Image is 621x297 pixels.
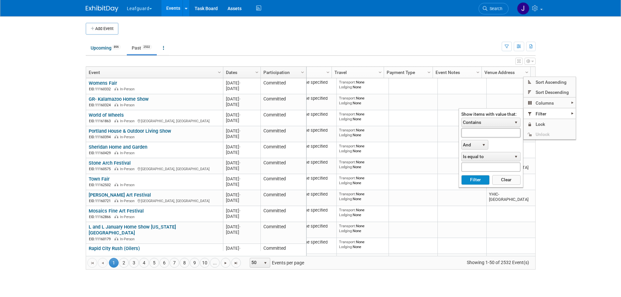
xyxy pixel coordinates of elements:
[300,70,305,75] span: Column Settings
[524,119,576,129] span: Lock
[524,129,576,139] span: Unlock
[300,112,334,117] div: None specified
[239,144,241,149] span: -
[114,135,118,138] img: In-Person Event
[260,190,306,206] td: Committed
[89,103,113,107] span: EID: 11160324
[300,144,334,149] div: None specified
[120,215,137,219] span: In-Person
[226,230,258,235] div: [DATE]
[216,67,223,77] a: Column Settings
[486,254,535,270] td: UWD-Charlotte
[109,258,119,268] span: 1
[226,176,258,182] div: [DATE]
[462,152,512,161] span: Is equal to
[226,86,258,91] div: [DATE]
[339,224,356,228] span: Transport:
[226,102,258,107] div: [DATE]
[86,42,126,54] a: Upcoming896
[226,67,256,78] a: Dates
[114,237,118,240] img: In-Person Event
[339,240,356,244] span: Transport:
[260,158,306,174] td: Committed
[481,142,486,148] span: select
[300,96,334,101] div: None specified
[239,112,241,117] span: -
[239,81,241,85] span: -
[129,258,139,268] a: 3
[339,245,353,249] span: Lodging:
[226,192,258,198] div: [DATE]
[89,245,140,251] a: Rapid City Rush (Oilers)
[226,96,258,102] div: [DATE]
[461,258,535,267] span: Showing 1-50 of 2532 Event(s)
[524,98,576,108] span: Columns
[239,224,241,229] span: -
[263,67,302,78] a: Participation
[461,111,521,117] div: Show items with value that:
[239,128,241,133] span: -
[89,167,113,171] span: EID: 11160575
[239,160,241,165] span: -
[513,120,519,125] span: select
[114,199,118,202] img: In-Person Event
[89,87,113,91] span: EID: 11160332
[127,42,157,54] a: Past2532
[226,224,258,230] div: [DATE]
[226,150,258,155] div: [DATE]
[300,160,334,165] div: None specified
[426,70,432,75] span: Column Settings
[462,118,512,127] span: Contains
[339,181,353,185] span: Lodging:
[339,144,386,153] div: None None
[120,237,137,241] span: In-Person
[89,224,176,236] a: L and L January Home Show [US_STATE][GEOGRAPHIC_DATA]
[339,149,353,153] span: Lodging:
[339,208,356,212] span: Transport:
[387,67,428,78] a: Payment Type
[139,258,149,268] a: 4
[513,154,519,159] span: select
[180,258,189,268] a: 8
[260,206,306,222] td: Committed
[300,128,334,133] div: None specified
[260,126,306,142] td: Committed
[120,183,137,187] span: In-Person
[339,229,353,233] span: Lodging:
[89,112,124,118] a: World of Wheels
[334,67,379,78] a: Travel
[226,198,258,203] div: [DATE]
[339,197,353,201] span: Lodging:
[339,224,386,233] div: None None
[226,144,258,150] div: [DATE]
[377,67,384,77] a: Column Settings
[221,258,230,268] a: Go to the next page
[114,151,118,154] img: In-Person Event
[339,96,356,100] span: Transport:
[462,140,480,149] span: And
[200,258,210,268] a: 10
[339,80,386,89] div: None None
[300,240,334,245] div: None specified
[114,167,118,170] img: In-Person Event
[114,87,118,90] img: In-Person Event
[339,101,353,105] span: Lodging:
[89,237,113,241] span: EID: 11160179
[86,6,118,12] img: ExhibitDay
[254,70,259,75] span: Column Settings
[226,245,258,251] div: [DATE]
[226,80,258,86] div: [DATE]
[300,176,334,181] div: None specified
[120,135,137,139] span: In-Person
[487,6,502,11] span: Search
[87,258,97,268] a: Go to the first page
[461,175,490,185] button: Filter
[89,118,220,124] div: [GEOGRAPHIC_DATA], [GEOGRAPHIC_DATA]
[226,182,258,187] div: [DATE]
[239,246,241,251] span: -
[250,258,261,267] span: 50
[339,192,386,201] div: None None
[339,160,356,164] span: Transport:
[89,199,113,203] span: EID: 11160721
[339,208,386,217] div: None None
